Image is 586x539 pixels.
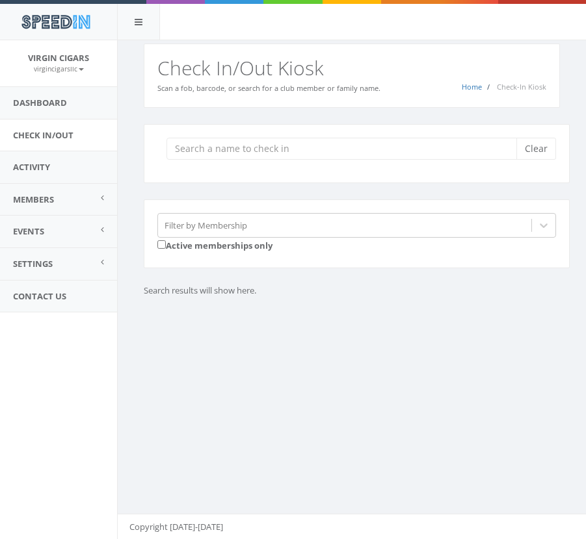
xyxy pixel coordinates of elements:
p: Search results will show here. [144,284,560,297]
label: Active memberships only [157,238,273,252]
span: Settings [13,258,53,269]
input: Search a name to check in [166,138,526,160]
a: Home [462,82,482,92]
a: virgincigarsllc [34,62,84,74]
span: Virgin Cigars [28,52,89,64]
span: Members [13,194,54,205]
span: Events [13,225,44,237]
small: Scan a fob, barcode, or search for a club member or family name. [157,83,380,93]
small: virgincigarsllc [34,64,84,73]
button: Clear [516,138,556,160]
span: Check-In Kiosk [497,82,546,92]
h2: Check In/Out Kiosk [157,57,546,79]
input: Active memberships only [157,240,166,249]
div: Filter by Membership [165,219,247,231]
img: speedin_logo.png [15,10,96,34]
span: Contact Us [13,290,66,302]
